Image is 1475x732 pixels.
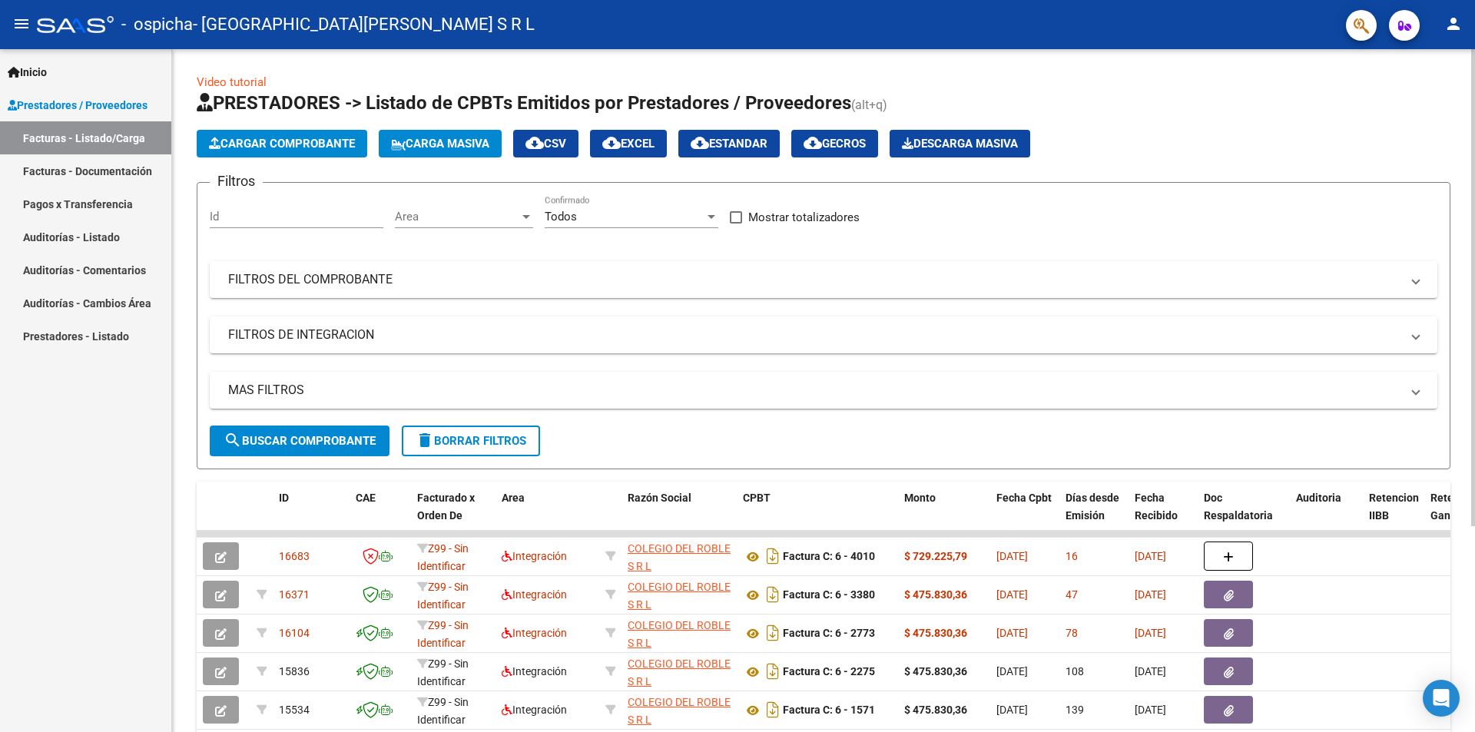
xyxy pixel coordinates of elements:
[1129,482,1198,549] datatable-header-cell: Fecha Recibido
[1135,627,1166,639] span: [DATE]
[417,492,475,522] span: Facturado x Orden De
[1066,704,1084,716] span: 139
[279,588,310,601] span: 16371
[628,492,691,504] span: Razón Social
[502,665,567,677] span: Integración
[1204,492,1273,522] span: Doc Respaldatoria
[411,482,496,549] datatable-header-cell: Facturado x Orden De
[890,130,1030,157] button: Descarga Masiva
[395,210,519,224] span: Area
[193,8,535,41] span: - [GEOGRAPHIC_DATA][PERSON_NAME] S R L
[525,134,544,152] mat-icon: cloud_download
[748,208,860,227] span: Mostrar totalizadores
[417,696,469,726] span: Z99 - Sin Identificar
[763,659,783,684] i: Descargar documento
[416,434,526,448] span: Borrar Filtros
[904,492,936,504] span: Monto
[417,542,469,572] span: Z99 - Sin Identificar
[851,98,887,112] span: (alt+q)
[350,482,411,549] datatable-header-cell: CAE
[904,550,967,562] strong: $ 729.225,79
[228,326,1400,343] mat-panel-title: FILTROS DE INTEGRACION
[356,492,376,504] span: CAE
[678,130,780,157] button: Estandar
[224,434,376,448] span: Buscar Comprobante
[602,137,655,151] span: EXCEL
[737,482,898,549] datatable-header-cell: CPBT
[763,621,783,645] i: Descargar documento
[391,137,489,151] span: Carga Masiva
[210,261,1437,298] mat-expansion-panel-header: FILTROS DEL COMPROBANTE
[996,665,1028,677] span: [DATE]
[996,550,1028,562] span: [DATE]
[996,588,1028,601] span: [DATE]
[525,137,566,151] span: CSV
[1066,492,1119,522] span: Días desde Emisión
[1135,588,1166,601] span: [DATE]
[628,694,731,726] div: 30695582702
[628,578,731,611] div: 30695582702
[279,665,310,677] span: 15836
[1444,15,1463,33] mat-icon: person
[1135,704,1166,716] span: [DATE]
[1290,482,1363,549] datatable-header-cell: Auditoria
[1135,665,1166,677] span: [DATE]
[416,431,434,449] mat-icon: delete
[1363,482,1424,549] datatable-header-cell: Retencion IIBB
[496,482,599,549] datatable-header-cell: Area
[417,619,469,649] span: Z99 - Sin Identificar
[743,492,771,504] span: CPBT
[890,130,1030,157] app-download-masive: Descarga masiva de comprobantes (adjuntos)
[1059,482,1129,549] datatable-header-cell: Días desde Emisión
[621,482,737,549] datatable-header-cell: Razón Social
[228,382,1400,399] mat-panel-title: MAS FILTROS
[273,482,350,549] datatable-header-cell: ID
[502,588,567,601] span: Integración
[628,617,731,649] div: 30695582702
[1198,482,1290,549] datatable-header-cell: Doc Respaldatoria
[904,665,967,677] strong: $ 475.830,36
[628,542,731,572] span: COLEGIO DEL ROBLE S R L
[763,697,783,722] i: Descargar documento
[902,137,1018,151] span: Descarga Masiva
[628,581,731,611] span: COLEGIO DEL ROBLE S R L
[904,704,967,716] strong: $ 475.830,36
[628,540,731,572] div: 30695582702
[197,92,851,114] span: PRESTADORES -> Listado de CPBTs Emitidos por Prestadores / Proveedores
[1066,665,1084,677] span: 108
[197,75,267,89] a: Video tutorial
[210,426,389,456] button: Buscar Comprobante
[691,134,709,152] mat-icon: cloud_download
[628,619,731,649] span: COLEGIO DEL ROBLE S R L
[502,627,567,639] span: Integración
[209,137,355,151] span: Cargar Comprobante
[513,130,578,157] button: CSV
[791,130,878,157] button: Gecros
[1066,550,1078,562] span: 16
[783,704,875,717] strong: Factura C: 6 - 1571
[996,704,1028,716] span: [DATE]
[783,589,875,601] strong: Factura C: 6 - 3380
[996,492,1052,504] span: Fecha Cpbt
[804,137,866,151] span: Gecros
[783,666,875,678] strong: Factura C: 6 - 2275
[904,627,967,639] strong: $ 475.830,36
[904,588,967,601] strong: $ 475.830,36
[1296,492,1341,504] span: Auditoria
[417,581,469,611] span: Z99 - Sin Identificar
[210,372,1437,409] mat-expansion-panel-header: MAS FILTROS
[279,627,310,639] span: 16104
[228,271,1400,288] mat-panel-title: FILTROS DEL COMPROBANTE
[121,8,193,41] span: - ospicha
[1135,492,1178,522] span: Fecha Recibido
[628,657,731,687] span: COLEGIO DEL ROBLE S R L
[279,550,310,562] span: 16683
[210,316,1437,353] mat-expansion-panel-header: FILTROS DE INTEGRACION
[590,130,667,157] button: EXCEL
[12,15,31,33] mat-icon: menu
[628,655,731,687] div: 30695582702
[502,492,525,504] span: Area
[545,210,577,224] span: Todos
[279,492,289,504] span: ID
[417,657,469,687] span: Z99 - Sin Identificar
